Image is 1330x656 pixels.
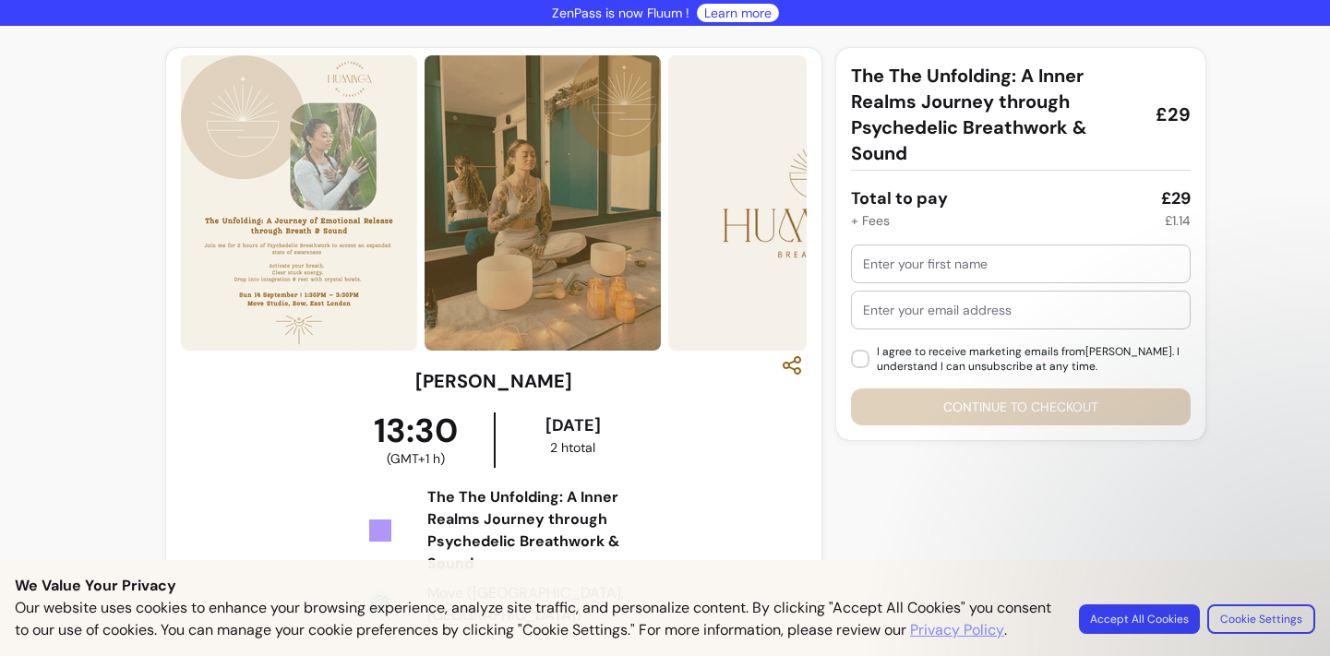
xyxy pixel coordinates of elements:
[1161,185,1191,211] div: £29
[338,412,494,468] div: 13:30
[863,301,1179,319] input: Enter your email address
[499,438,646,457] div: 2 h total
[15,575,1315,597] p: We Value Your Privacy
[552,4,689,22] p: ZenPass is now Fluum !
[15,597,1057,641] p: Our website uses cookies to enhance your browsing experience, analyze site traffic, and personali...
[704,4,772,22] a: Learn more
[910,619,1004,641] a: Privacy Policy
[425,55,661,351] img: https://d3pz9znudhj10h.cloudfront.net/571f2dfd-105f-4c17-ba3a-510d5505fa71
[1165,211,1191,230] div: £1.14
[181,55,417,351] img: https://d3pz9znudhj10h.cloudfront.net/d59d5dcd-5f0e-4a3b-8af3-7355232a7a28
[365,516,395,545] img: Tickets Icon
[952,444,1321,647] iframe: Intercom notifications message
[415,368,572,394] h3: [PERSON_NAME]
[1156,101,1191,127] span: £29
[668,55,964,351] img: https://d3pz9znudhj10h.cloudfront.net/5fa61efd-cd4b-494d-85ad-dc567087816b
[499,412,646,438] div: [DATE]
[427,486,646,575] div: The The Unfolding: A Inner Realms Journey through Psychedelic Breathwork & Sound
[851,185,948,211] div: Total to pay
[863,255,1179,273] input: Enter your first name
[851,211,890,230] div: + Fees
[387,449,445,468] span: ( GMT+1 h )
[851,63,1141,166] span: The The Unfolding: A Inner Realms Journey through Psychedelic Breathwork & Sound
